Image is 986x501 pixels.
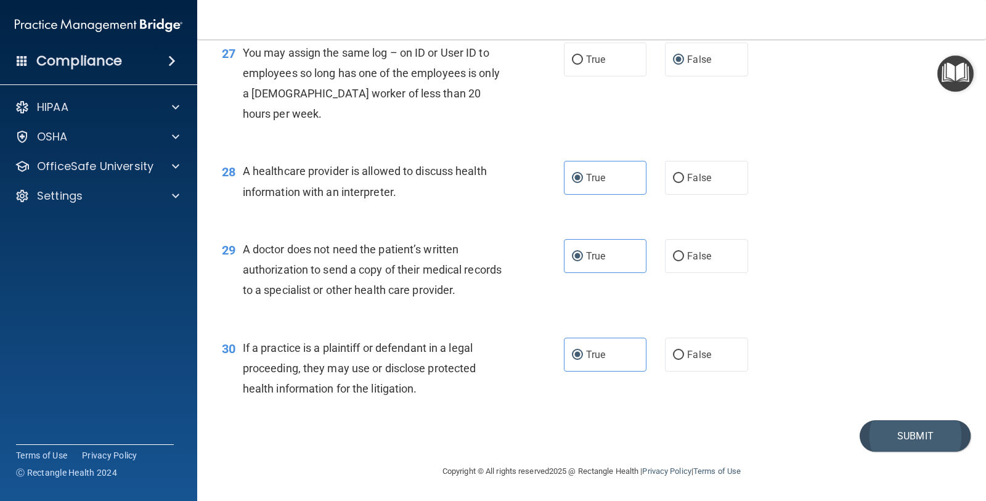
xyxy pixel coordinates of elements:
[673,252,684,261] input: False
[673,174,684,183] input: False
[243,46,500,121] span: You may assign the same log – on ID or User ID to employees so long has one of the employees is o...
[15,159,179,174] a: OfficeSafe University
[860,420,971,452] button: Submit
[36,52,122,70] h4: Compliance
[687,54,711,65] span: False
[687,349,711,360] span: False
[15,189,179,203] a: Settings
[82,449,137,462] a: Privacy Policy
[37,189,83,203] p: Settings
[367,452,817,491] div: Copyright © All rights reserved 2025 @ Rectangle Health | |
[15,13,182,38] img: PMB logo
[15,100,179,115] a: HIPAA
[222,243,235,258] span: 29
[37,159,153,174] p: OfficeSafe University
[222,46,235,61] span: 27
[16,466,117,479] span: Ⓒ Rectangle Health 2024
[243,165,487,198] span: A healthcare provider is allowed to discuss health information with an interpreter.
[222,341,235,356] span: 30
[15,129,179,144] a: OSHA
[673,351,684,360] input: False
[586,250,605,262] span: True
[673,55,684,65] input: False
[572,252,583,261] input: True
[37,100,68,115] p: HIPAA
[572,351,583,360] input: True
[586,54,605,65] span: True
[937,55,974,92] button: Open Resource Center
[243,243,502,296] span: A doctor does not need the patient’s written authorization to send a copy of their medical record...
[572,174,583,183] input: True
[586,349,605,360] span: True
[642,466,691,476] a: Privacy Policy
[222,165,235,179] span: 28
[243,341,476,395] span: If a practice is a plaintiff or defendant in a legal proceeding, they may use or disclose protect...
[693,466,741,476] a: Terms of Use
[687,172,711,184] span: False
[586,172,605,184] span: True
[687,250,711,262] span: False
[572,55,583,65] input: True
[37,129,68,144] p: OSHA
[16,449,67,462] a: Terms of Use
